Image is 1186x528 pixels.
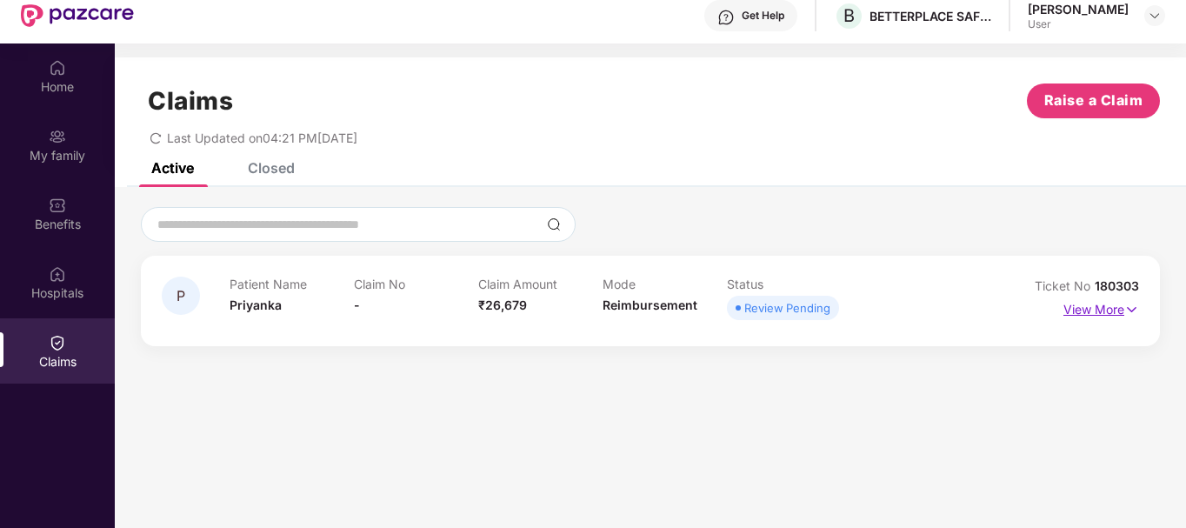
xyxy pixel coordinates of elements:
[167,130,357,145] span: Last Updated on 04:21 PM[DATE]
[49,128,66,145] img: svg+xml;base64,PHN2ZyB3aWR0aD0iMjAiIGhlaWdodD0iMjAiIHZpZXdCb3g9IjAgMCAyMCAyMCIgZmlsbD0ibm9uZSIgeG...
[148,86,233,116] h1: Claims
[727,277,851,291] p: Status
[603,297,697,312] span: Reimbursement
[603,277,727,291] p: Mode
[1028,1,1129,17] div: [PERSON_NAME]
[1148,9,1162,23] img: svg+xml;base64,PHN2ZyBpZD0iRHJvcGRvd24tMzJ4MzIiIHhtbG5zPSJodHRwOi8vd3d3LnczLm9yZy8yMDAwL3N2ZyIgd2...
[1027,84,1160,118] button: Raise a Claim
[1095,278,1139,293] span: 180303
[151,159,194,177] div: Active
[49,59,66,77] img: svg+xml;base64,PHN2ZyBpZD0iSG9tZSIgeG1sbnM9Imh0dHA6Ly93d3cudzMub3JnLzIwMDAvc3ZnIiB3aWR0aD0iMjAiIG...
[21,4,134,27] img: New Pazcare Logo
[478,297,527,312] span: ₹26,679
[744,299,830,317] div: Review Pending
[49,197,66,214] img: svg+xml;base64,PHN2ZyBpZD0iQmVuZWZpdHMiIHhtbG5zPSJodHRwOi8vd3d3LnczLm9yZy8yMDAwL3N2ZyIgd2lkdGg9Ij...
[717,9,735,26] img: svg+xml;base64,PHN2ZyBpZD0iSGVscC0zMngzMiIgeG1sbnM9Imh0dHA6Ly93d3cudzMub3JnLzIwMDAvc3ZnIiB3aWR0aD...
[1063,296,1139,319] p: View More
[248,159,295,177] div: Closed
[547,217,561,231] img: svg+xml;base64,PHN2ZyBpZD0iU2VhcmNoLTMyeDMyIiB4bWxucz0iaHR0cDovL3d3dy53My5vcmcvMjAwMC9zdmciIHdpZH...
[230,297,282,312] span: Priyanka
[49,265,66,283] img: svg+xml;base64,PHN2ZyBpZD0iSG9zcGl0YWxzIiB4bWxucz0iaHR0cDovL3d3dy53My5vcmcvMjAwMC9zdmciIHdpZHRoPS...
[478,277,603,291] p: Claim Amount
[230,277,354,291] p: Patient Name
[742,9,784,23] div: Get Help
[1124,300,1139,319] img: svg+xml;base64,PHN2ZyB4bWxucz0iaHR0cDovL3d3dy53My5vcmcvMjAwMC9zdmciIHdpZHRoPSIxNyIgaGVpZ2h0PSIxNy...
[354,297,360,312] span: -
[49,334,66,351] img: svg+xml;base64,PHN2ZyBpZD0iQ2xhaW0iIHhtbG5zPSJodHRwOi8vd3d3LnczLm9yZy8yMDAwL3N2ZyIgd2lkdGg9IjIwIi...
[870,8,991,24] div: BETTERPLACE SAFETY SOLUTIONS PRIVATE LIMITED
[1044,90,1143,111] span: Raise a Claim
[1035,278,1095,293] span: Ticket No
[1028,17,1129,31] div: User
[843,5,855,26] span: B
[150,130,162,145] span: redo
[177,289,185,304] span: P
[354,277,478,291] p: Claim No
